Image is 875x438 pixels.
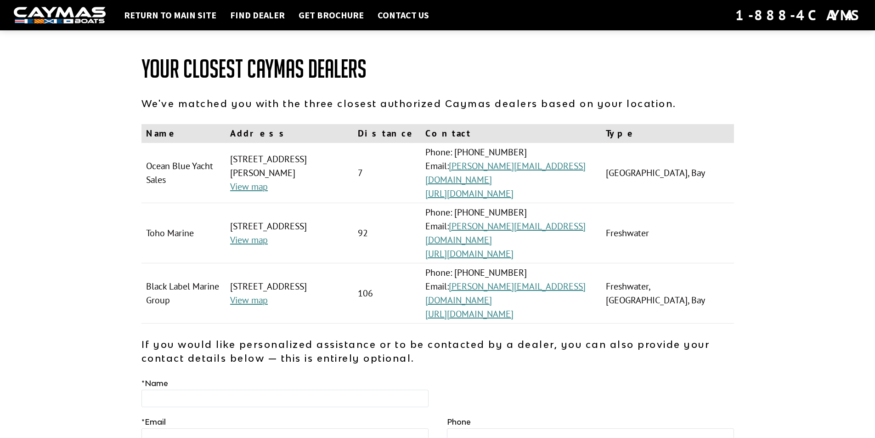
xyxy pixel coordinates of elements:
[601,143,734,203] td: [GEOGRAPHIC_DATA], Bay
[353,203,421,263] td: 92
[353,124,421,143] th: Distance
[226,143,353,203] td: [STREET_ADDRESS][PERSON_NAME]
[353,263,421,324] td: 106
[14,7,106,24] img: white-logo-c9c8dbefe5ff5ceceb0f0178aa75bf4bb51f6bca0971e226c86eb53dfe498488.png
[425,248,514,260] a: [URL][DOMAIN_NAME]
[226,9,289,21] a: Find Dealer
[230,181,268,193] a: View map
[425,308,514,320] a: [URL][DOMAIN_NAME]
[421,203,601,263] td: Phone: [PHONE_NUMBER] Email:
[425,280,586,306] a: [PERSON_NAME][EMAIL_ADDRESS][DOMAIN_NAME]
[141,337,734,365] p: If you would like personalized assistance or to be contacted by a dealer, you can also provide yo...
[226,124,353,143] th: Address
[425,160,586,186] a: [PERSON_NAME][EMAIL_ADDRESS][DOMAIN_NAME]
[141,124,226,143] th: Name
[141,55,734,83] h1: Your Closest Caymas Dealers
[230,234,268,246] a: View map
[447,416,471,427] label: Phone
[421,143,601,203] td: Phone: [PHONE_NUMBER] Email:
[226,203,353,263] td: [STREET_ADDRESS]
[141,263,226,324] td: Black Label Marine Group
[141,416,166,427] label: Email
[353,143,421,203] td: 7
[119,9,221,21] a: Return to main site
[141,97,734,110] p: We've matched you with the three closest authorized Caymas dealers based on your location.
[141,143,226,203] td: Ocean Blue Yacht Sales
[421,263,601,324] td: Phone: [PHONE_NUMBER] Email:
[230,294,268,306] a: View map
[425,220,586,246] a: [PERSON_NAME][EMAIL_ADDRESS][DOMAIN_NAME]
[373,9,434,21] a: Contact Us
[601,263,734,324] td: Freshwater, [GEOGRAPHIC_DATA], Bay
[601,124,734,143] th: Type
[425,188,514,199] a: [URL][DOMAIN_NAME]
[226,263,353,324] td: [STREET_ADDRESS]
[141,203,226,263] td: Toho Marine
[601,203,734,263] td: Freshwater
[421,124,601,143] th: Contact
[294,9,368,21] a: Get Brochure
[735,5,861,25] div: 1-888-4CAYMAS
[141,378,168,389] label: Name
